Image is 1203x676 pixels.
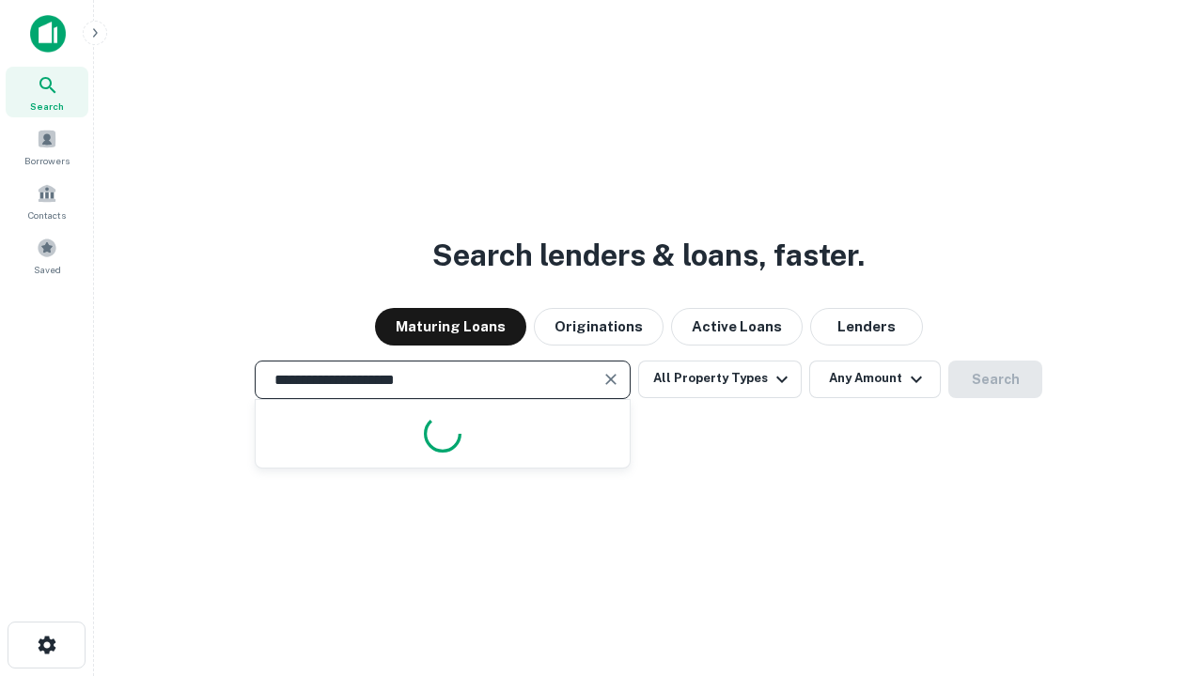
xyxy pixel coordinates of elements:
[432,233,865,278] h3: Search lenders & loans, faster.
[30,99,64,114] span: Search
[598,366,624,392] button: Clear
[671,308,803,346] button: Active Loans
[1109,526,1203,616] iframe: Chat Widget
[6,176,88,226] a: Contacts
[810,308,923,346] button: Lenders
[24,153,70,168] span: Borrowers
[6,230,88,281] a: Saved
[375,308,526,346] button: Maturing Loans
[28,207,66,223] span: Contacts
[6,121,88,172] a: Borrowers
[6,67,88,117] a: Search
[809,361,941,398] button: Any Amount
[30,15,66,53] img: capitalize-icon.png
[638,361,802,398] button: All Property Types
[34,262,61,277] span: Saved
[534,308,664,346] button: Originations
